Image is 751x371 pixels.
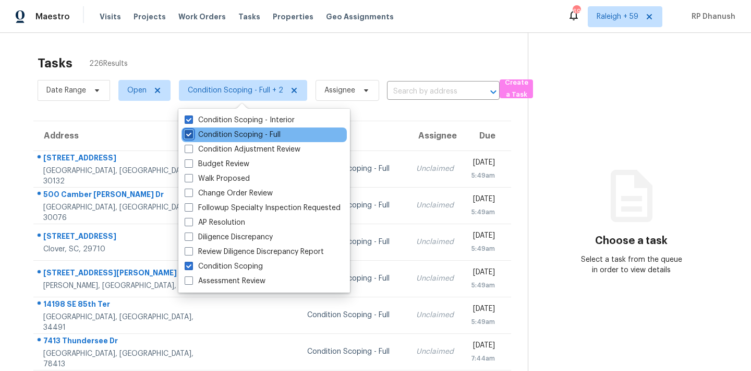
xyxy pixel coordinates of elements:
input: Search by address [387,84,470,100]
label: Condition Scoping - Full [185,130,281,140]
label: Walk Proposed [185,173,250,184]
div: [GEOGRAPHIC_DATA], [GEOGRAPHIC_DATA], 30076 [43,202,213,223]
button: Create a Task [500,79,533,98]
label: Condition Scoping - Interior [185,115,295,125]
button: Open [486,85,501,99]
label: Condition Adjustment Review [185,144,300,155]
div: 14198 SE 85th Ter [43,299,213,312]
span: Raleigh + 59 [597,11,638,22]
div: [STREET_ADDRESS] [43,231,213,244]
div: Unclaimed [416,237,454,247]
label: Change Order Review [185,188,273,199]
span: Open [127,85,147,96]
span: Tasks [238,13,260,20]
span: Condition Scoping - Full + 2 [188,85,283,96]
div: Clover, SC, 29710 [43,244,213,254]
th: Assignee [408,121,462,150]
div: [PERSON_NAME], [GEOGRAPHIC_DATA], 30567 [43,281,213,291]
div: 7413 Thundersee Dr [43,335,213,349]
h3: Choose a task [595,236,668,246]
div: Unclaimed [416,273,454,284]
label: Budget Review [185,159,249,169]
span: Date Range [46,85,86,96]
div: Select a task from the queue in order to view details [580,254,683,275]
div: 5:49am [470,170,495,181]
div: Condition Scoping - Full [307,310,400,320]
div: Condition Scoping - Full [307,237,400,247]
div: 692 [573,6,580,17]
div: [DATE] [470,157,495,170]
div: [STREET_ADDRESS][PERSON_NAME] [43,268,213,281]
div: [DATE] [470,194,495,207]
div: 7:44am [470,353,495,364]
span: Geo Assignments [326,11,394,22]
div: Condition Scoping - Full [307,346,400,357]
span: 226 Results [89,59,128,69]
span: Visits [100,11,121,22]
div: Condition Scoping - Full [307,200,400,211]
div: 5:49am [470,244,495,254]
div: Unclaimed [416,200,454,211]
div: 5:49am [470,317,495,327]
th: Address [33,121,222,150]
div: Unclaimed [416,346,454,357]
label: Diligence Discrepancy [185,232,273,242]
span: Maestro [35,11,70,22]
label: Assessment Review [185,276,265,286]
span: RP Dhanush [687,11,735,22]
label: Condition Scoping [185,261,263,272]
span: Assignee [324,85,355,96]
label: AP Resolution [185,217,245,228]
div: [DATE] [470,304,495,317]
span: Projects [134,11,166,22]
div: Condition Scoping - Full [307,164,400,174]
th: Due [462,121,511,150]
div: [GEOGRAPHIC_DATA], [GEOGRAPHIC_DATA], 78413 [43,349,213,369]
div: 5:49am [470,207,495,217]
label: Review Diligence Discrepancy Report [185,247,324,257]
div: Unclaimed [416,310,454,320]
div: [GEOGRAPHIC_DATA], [GEOGRAPHIC_DATA], 30132 [43,166,213,187]
div: Condition Scoping - Full [307,273,400,284]
div: [DATE] [470,340,495,353]
div: [DATE] [470,230,495,244]
th: Type [299,121,408,150]
div: [GEOGRAPHIC_DATA], [GEOGRAPHIC_DATA], 34491 [43,312,213,333]
div: [DATE] [470,267,495,280]
label: Followup Specialty Inspection Requested [185,203,341,213]
div: 5:49am [470,280,495,291]
h2: Tasks [38,58,72,68]
span: Create a Task [505,77,528,101]
div: Unclaimed [416,164,454,174]
div: [STREET_ADDRESS] [43,153,213,166]
div: 500 Camber [PERSON_NAME] Dr [43,189,213,202]
span: Properties [273,11,313,22]
span: Work Orders [178,11,226,22]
